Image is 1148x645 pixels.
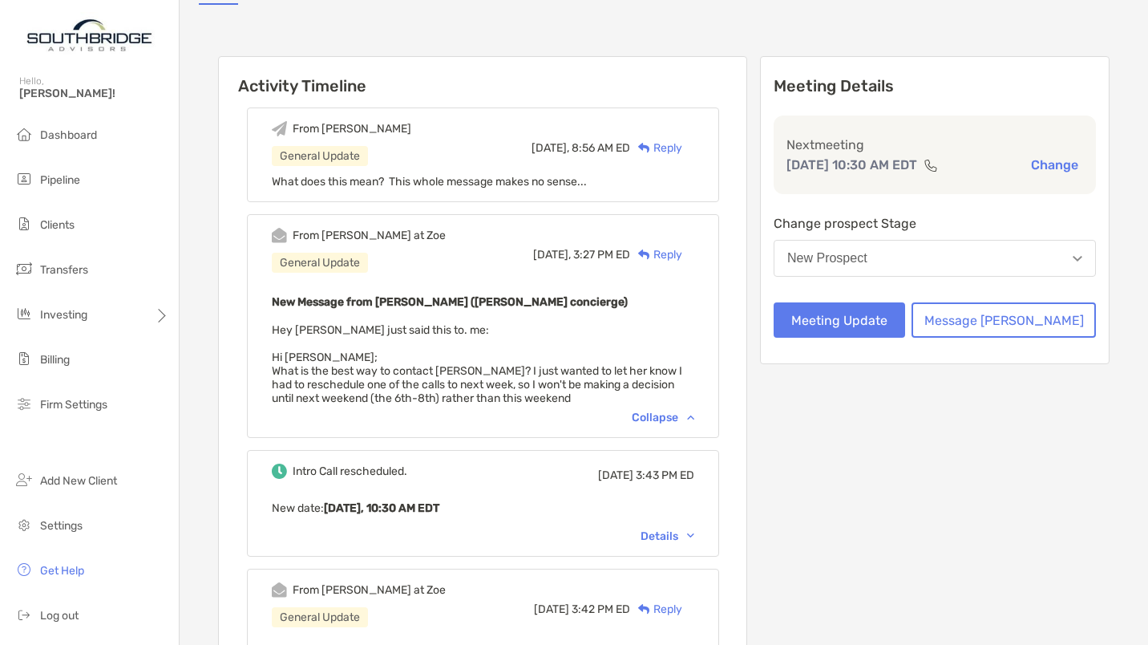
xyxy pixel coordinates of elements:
[572,602,630,616] span: 3:42 PM ED
[14,169,34,189] img: pipeline icon
[572,141,630,155] span: 8:56 AM ED
[14,304,34,323] img: investing icon
[272,146,368,166] div: General Update
[272,295,628,309] b: New Message from [PERSON_NAME] ([PERSON_NAME] concierge)
[786,155,917,175] p: [DATE] 10:30 AM EDT
[534,602,569,616] span: [DATE]
[14,470,34,489] img: add_new_client icon
[19,6,160,64] img: Zoe Logo
[14,605,34,624] img: logout icon
[632,411,694,424] div: Collapse
[687,533,694,538] img: Chevron icon
[272,228,287,243] img: Event icon
[40,474,117,488] span: Add New Client
[293,229,446,242] div: From [PERSON_NAME] at Zoe
[14,124,34,144] img: dashboard icon
[774,76,1096,96] p: Meeting Details
[636,469,694,482] span: 3:43 PM ED
[14,515,34,534] img: settings icon
[14,259,34,278] img: transfers icon
[14,560,34,579] img: get-help icon
[272,121,287,136] img: Event icon
[272,175,587,189] span: What does this mean? This whole message makes no sense...
[630,140,682,156] div: Reply
[272,607,368,627] div: General Update
[786,135,1083,155] p: Next meeting
[630,246,682,263] div: Reply
[1026,156,1083,173] button: Change
[293,122,411,136] div: From [PERSON_NAME]
[774,213,1096,233] p: Change prospect Stage
[638,249,650,260] img: Reply icon
[533,248,571,262] span: [DATE],
[14,349,34,368] img: billing icon
[272,253,368,273] div: General Update
[40,308,87,322] span: Investing
[774,240,1096,277] button: New Prospect
[774,302,905,338] button: Meeting Update
[1073,256,1082,262] img: Open dropdown arrow
[14,394,34,413] img: firm-settings icon
[912,302,1096,338] button: Message [PERSON_NAME]
[40,218,75,232] span: Clients
[40,353,70,367] span: Billing
[272,323,682,405] span: Hey [PERSON_NAME] just said this to. me: Hi [PERSON_NAME]; What is the best way to contact [PERSO...
[40,519,83,533] span: Settings
[638,143,650,153] img: Reply icon
[14,214,34,233] img: clients icon
[924,159,938,172] img: communication type
[40,173,80,187] span: Pipeline
[40,609,79,623] span: Log out
[19,87,169,100] span: [PERSON_NAME]!
[324,501,439,515] b: [DATE], 10:30 AM EDT
[293,583,446,597] div: From [PERSON_NAME] at Zoe
[787,251,867,266] div: New Prospect
[40,564,84,578] span: Get Help
[638,604,650,615] img: Reply icon
[272,582,287,598] img: Event icon
[573,248,630,262] span: 3:27 PM ED
[40,263,88,277] span: Transfers
[532,141,569,155] span: [DATE],
[272,464,287,479] img: Event icon
[40,398,107,412] span: Firm Settings
[641,529,694,543] div: Details
[293,464,407,478] div: Intro Call rescheduled.
[687,415,694,420] img: Chevron icon
[272,498,694,518] p: New date :
[219,57,746,95] h6: Activity Timeline
[630,601,682,618] div: Reply
[40,128,97,142] span: Dashboard
[598,469,633,482] span: [DATE]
